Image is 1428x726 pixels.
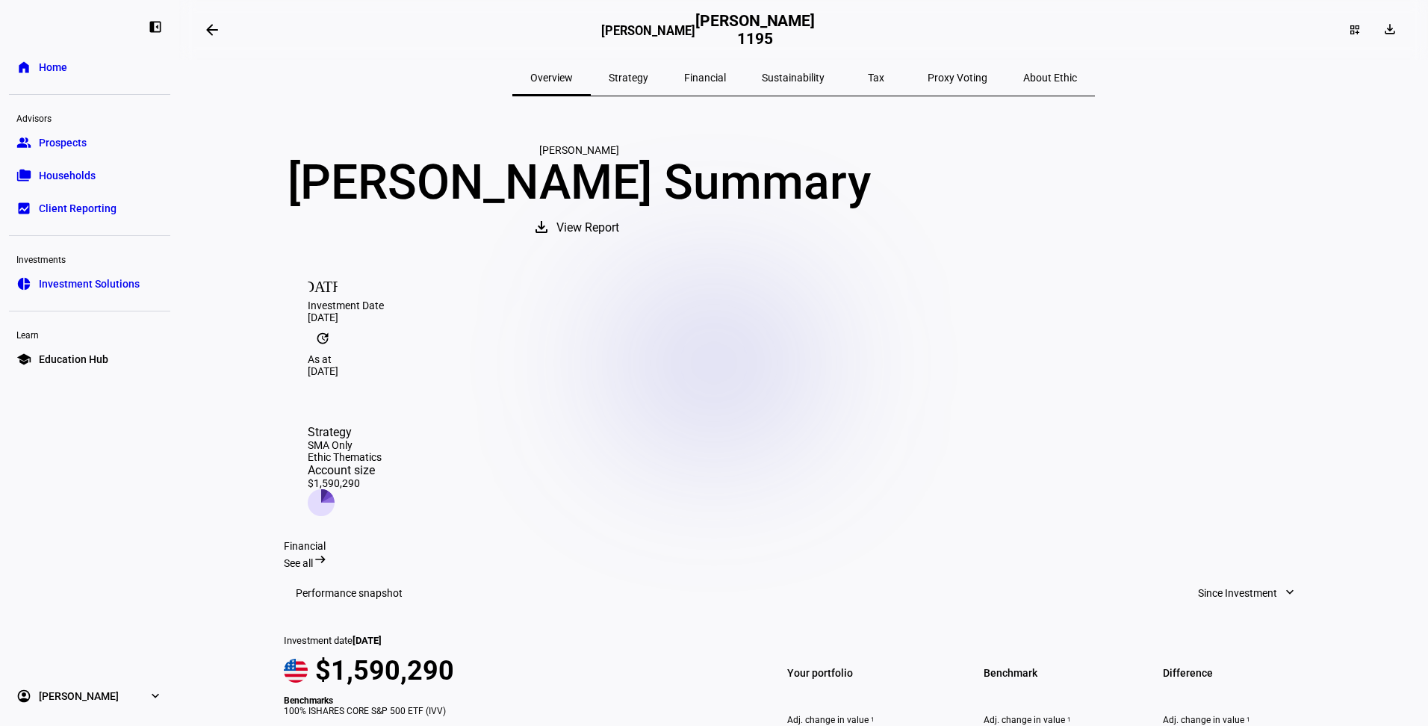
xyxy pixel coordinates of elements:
div: As at [308,353,1300,365]
h3: Performance snapshot [296,587,403,599]
h2: [PERSON_NAME] 1195 [695,12,815,48]
span: Strategy [609,72,648,83]
mat-icon: download [533,218,550,236]
eth-mat-symbol: account_circle [16,689,31,704]
a: groupProspects [9,128,170,158]
span: $1,590,290 [315,655,454,686]
sup: 1 [1244,715,1250,725]
sup: 1 [1065,715,1071,725]
span: Financial [684,72,726,83]
mat-icon: arrow_backwards [203,21,221,39]
a: pie_chartInvestment Solutions [9,269,170,299]
span: Home [39,60,67,75]
sup: 1 [869,715,875,725]
div: Investments [9,248,170,269]
span: Proxy Voting [928,72,987,83]
span: Households [39,168,96,183]
eth-mat-symbol: folder_copy [16,168,31,183]
div: [PERSON_NAME] [284,144,874,156]
span: Adj. change in value [984,715,1144,725]
div: Financial [284,540,1323,552]
div: Advisors [9,107,170,128]
eth-mat-symbol: group [16,135,31,150]
span: Your portfolio [787,663,948,683]
div: Investment Date [308,300,1300,311]
span: Prospects [39,135,87,150]
mat-icon: update [308,323,338,353]
span: Benchmark [984,663,1144,683]
h3: [PERSON_NAME] [601,24,695,46]
eth-mat-symbol: school [16,352,31,367]
a: folder_copyHouseholds [9,161,170,190]
eth-mat-symbol: home [16,60,31,75]
div: [DATE] [308,365,1300,377]
div: Investment date [284,635,745,646]
span: See all [284,557,313,569]
eth-mat-symbol: left_panel_close [148,19,163,34]
button: Since Investment [1183,578,1311,608]
div: 100% ISHARES CORE S&P 500 ETF (IVV) [284,706,745,716]
span: [DATE] [353,635,382,646]
eth-mat-symbol: pie_chart [16,276,31,291]
div: Benchmarks [284,695,745,706]
a: bid_landscapeClient Reporting [9,193,170,223]
div: Strategy [308,425,382,439]
span: Overview [530,72,573,83]
div: $1,590,290 [308,477,382,489]
div: Ethic Thematics [308,451,382,463]
span: Investment Solutions [39,276,140,291]
span: Adj. change in value [787,715,948,725]
a: homeHome [9,52,170,82]
span: Client Reporting [39,201,117,216]
span: Sustainability [762,72,825,83]
span: Adj. change in value [1163,715,1323,725]
div: [DATE] [308,311,1300,323]
button: View Report [518,210,640,246]
span: [PERSON_NAME] [39,689,119,704]
span: About Ethic [1023,72,1077,83]
span: View Report [556,210,619,246]
mat-icon: download [1382,22,1397,37]
div: SMA Only [308,439,382,451]
eth-mat-symbol: bid_landscape [16,201,31,216]
span: Difference [1163,663,1323,683]
div: [PERSON_NAME] Summary [284,156,874,210]
span: Education Hub [39,352,108,367]
mat-icon: dashboard_customize [1349,24,1361,36]
mat-icon: [DATE] [308,270,338,300]
mat-icon: expand_more [1282,585,1297,600]
div: Account size [308,463,382,477]
span: Tax [868,72,884,83]
eth-mat-symbol: expand_more [148,689,163,704]
span: Since Investment [1198,578,1277,608]
mat-icon: arrow_right_alt [313,552,328,567]
div: Learn [9,323,170,344]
